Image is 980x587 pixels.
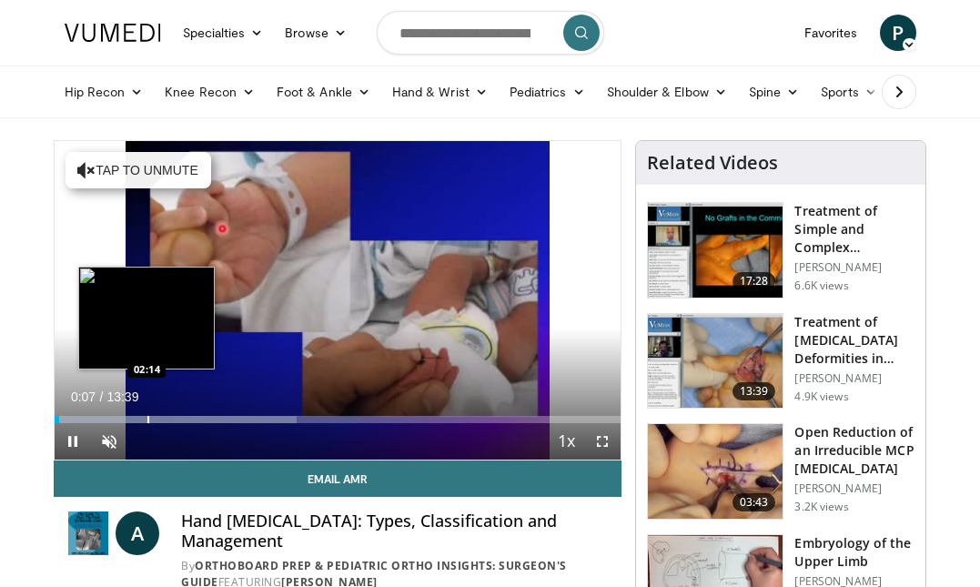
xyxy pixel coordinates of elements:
p: [PERSON_NAME] [794,260,914,275]
img: 92f56aec-2e4a-457c-ab04-93952a5dddfd.150x105_q85_crop-smart_upscale.jpg [648,424,783,519]
button: Playback Rate [548,423,584,460]
a: Sports [810,74,888,110]
span: 0:07 [71,390,96,404]
video-js: Video Player [55,141,621,460]
p: 4.9K views [794,390,848,404]
span: 03:43 [732,493,776,511]
h3: Treatment of Simple and Complex [MEDICAL_DATA] in Pediatrics [794,202,914,257]
a: Hand & Wrist [381,74,499,110]
input: Search topics, interventions [377,11,604,55]
a: Hip Recon [54,74,155,110]
a: Shoulder & Elbow [596,74,738,110]
h3: Embryology of the Upper Limb [794,534,914,571]
h3: Open Reduction of an Irreducible MCP [MEDICAL_DATA] [794,423,914,478]
div: Progress Bar [55,416,621,423]
button: Fullscreen [584,423,621,460]
img: VuMedi Logo [65,24,161,42]
a: 03:43 Open Reduction of an Irreducible MCP [MEDICAL_DATA] [PERSON_NAME] 3.2K views [647,423,914,520]
img: image.jpeg [78,267,215,369]
span: 13:39 [732,382,776,400]
span: 17:28 [732,272,776,290]
a: A [116,511,159,555]
h4: Related Videos [647,152,778,174]
img: e5120947-078f-4803-89a4-11d47330b1e0.150x105_q85_crop-smart_upscale.jpg [648,314,783,409]
button: Tap to unmute [66,152,211,188]
a: P [880,15,916,51]
a: Spine [738,74,810,110]
p: 3.2K views [794,500,848,514]
button: Unmute [91,423,127,460]
button: Pause [55,423,91,460]
a: Specialties [172,15,275,51]
p: [PERSON_NAME] [794,371,914,386]
h3: Treatment of [MEDICAL_DATA] Deformities in Pediatrics [794,313,914,368]
a: Pediatrics [499,74,596,110]
p: 6.6K views [794,278,848,293]
a: Knee Recon [154,74,266,110]
a: Email Amr [54,460,622,497]
span: 13:39 [106,390,138,404]
a: 13:39 Treatment of [MEDICAL_DATA] Deformities in Pediatrics [PERSON_NAME] 4.9K views [647,313,914,410]
img: OrthoBoard Prep & Pediatric Ortho Insights: Surgeon's Guide [68,511,109,555]
a: Foot & Ankle [266,74,381,110]
img: d23882e0-d2d0-49a4-8f5f-2b9bbcbe710a.150x105_q85_crop-smart_upscale.jpg [648,203,783,298]
a: 17:28 Treatment of Simple and Complex [MEDICAL_DATA] in Pediatrics [PERSON_NAME] 6.6K views [647,202,914,299]
a: Browse [274,15,358,51]
span: / [100,390,104,404]
a: Favorites [793,15,869,51]
h4: Hand [MEDICAL_DATA]: Types, Classification and Management [181,511,607,551]
p: [PERSON_NAME] [794,481,914,496]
